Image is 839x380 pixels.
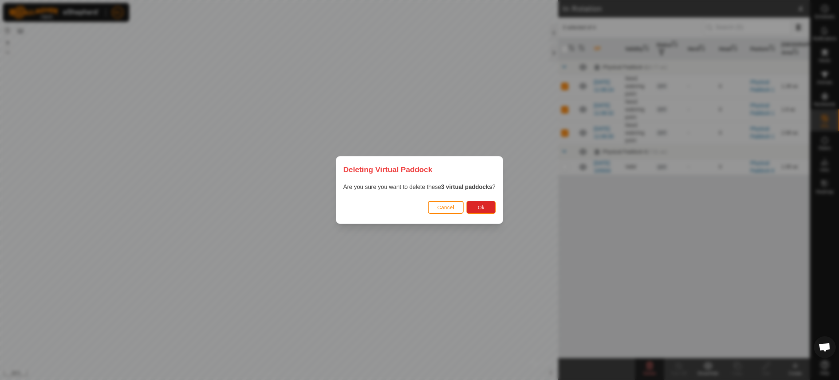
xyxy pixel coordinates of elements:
[343,184,496,190] span: Are you sure you want to delete these ?
[343,164,433,175] span: Deleting Virtual Paddock
[428,201,464,214] button: Cancel
[478,205,485,210] span: Ok
[814,336,836,358] div: Open chat
[466,201,496,214] button: Ok
[441,184,492,190] strong: 3 virtual paddocks
[437,205,454,210] span: Cancel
